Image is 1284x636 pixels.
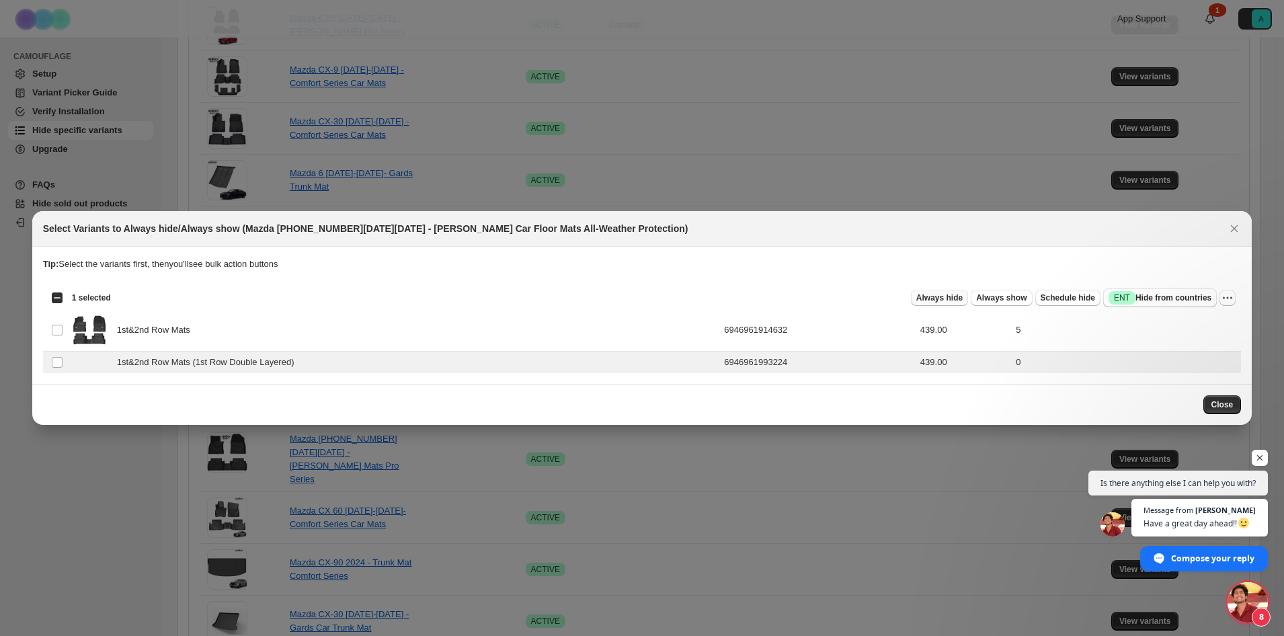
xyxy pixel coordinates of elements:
[1228,582,1268,623] div: Open chat
[1012,309,1241,352] td: 5
[43,259,59,269] strong: Tip:
[1211,399,1234,410] span: Close
[1225,219,1244,238] button: Close
[1109,291,1211,305] span: Hide from countries
[916,309,1012,352] td: 439.00
[117,323,198,337] span: 1st&2nd Row Mats
[1195,506,1256,514] span: [PERSON_NAME]
[73,313,106,347] img: 3W_Mazda_CX-5_2017-2025_Custom_Floor_Mats_1.webp
[72,292,111,303] span: 1 selected
[976,292,1027,303] span: Always show
[117,356,302,369] span: 1st&2nd Row Mats (1st Row Double Layered)
[1203,395,1242,414] button: Close
[1114,292,1130,303] span: ENT
[43,222,688,235] h2: Select Variants to Always hide/Always show (Mazda [PHONE_NUMBER][DATE][DATE] - [PERSON_NAME] Car ...
[1143,517,1256,530] span: Have a great day ahead!!
[1100,477,1256,489] span: Is there anything else I can help you with?
[1252,608,1271,627] span: 8
[1143,506,1193,514] span: Message from
[916,292,963,303] span: Always hide
[971,290,1032,306] button: Always show
[1035,290,1100,306] button: Schedule hide
[720,309,916,352] td: 6946961914632
[1041,292,1095,303] span: Schedule hide
[916,352,1012,374] td: 439.00
[911,290,968,306] button: Always hide
[1103,288,1217,307] button: SuccessENTHide from countries
[720,352,916,374] td: 6946961993224
[1012,352,1241,374] td: 0
[1219,290,1236,306] button: More actions
[43,257,1242,271] p: Select the variants first, then you'll see bulk action buttons
[1171,547,1254,570] span: Compose your reply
